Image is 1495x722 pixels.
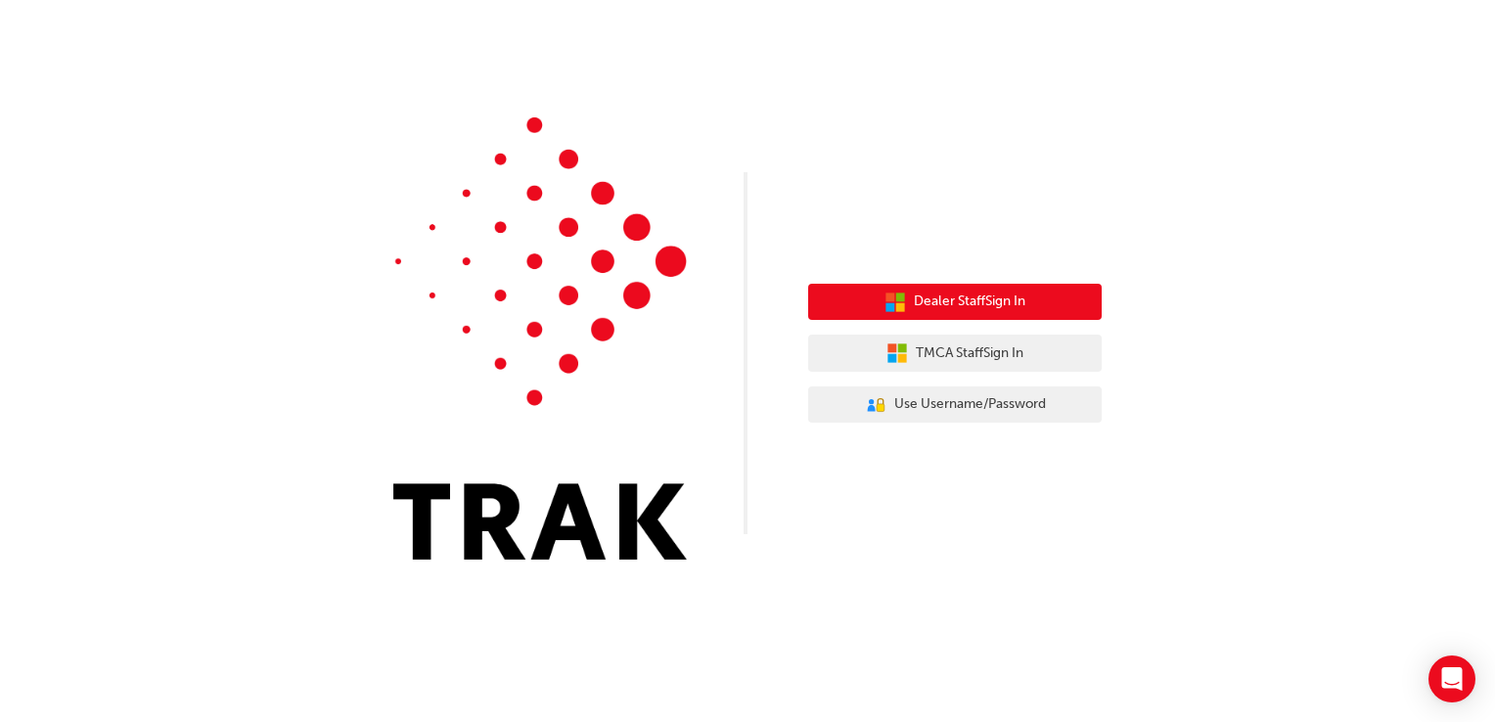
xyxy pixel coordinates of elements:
div: Open Intercom Messenger [1428,655,1475,702]
button: Dealer StaffSign In [808,284,1102,321]
span: Use Username/Password [894,393,1046,416]
button: Use Username/Password [808,386,1102,424]
button: TMCA StaffSign In [808,335,1102,372]
span: TMCA Staff Sign In [916,342,1023,365]
img: Trak [393,117,687,560]
span: Dealer Staff Sign In [914,291,1025,313]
